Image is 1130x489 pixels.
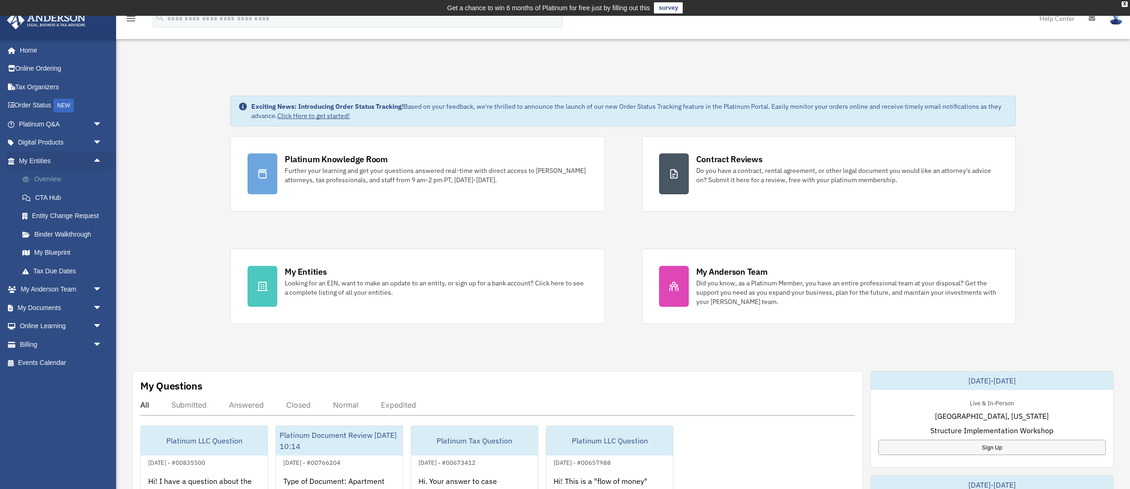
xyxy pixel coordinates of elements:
[7,152,116,170] a: My Entitiesarrow_drop_up
[381,400,416,410] div: Expedited
[229,400,264,410] div: Answered
[251,102,404,111] strong: Exciting News: Introducing Order Status Tracking!
[230,249,604,324] a: My Entities Looking for an EIN, want to make an update to an entity, or sign up for a bank accoun...
[7,298,116,317] a: My Documentsarrow_drop_down
[7,96,116,115] a: Order StatusNEW
[962,397,1021,407] div: Live & In-Person
[93,280,111,299] span: arrow_drop_down
[277,112,350,120] a: Click Here to get started!
[4,11,88,29] img: Anderson Advisors Platinum Portal
[871,371,1113,390] div: [DATE]-[DATE]
[285,166,587,185] div: Further your learning and get your questions answered real-time with direct access to [PERSON_NAM...
[140,400,149,410] div: All
[7,133,116,152] a: Digital Productsarrow_drop_down
[7,78,116,96] a: Tax Organizers
[878,440,1106,455] a: Sign Up
[276,426,403,456] div: Platinum Document Review [DATE] 10:14
[93,115,111,134] span: arrow_drop_down
[93,317,111,336] span: arrow_drop_down
[285,266,327,278] div: My Entities
[140,379,202,393] div: My Questions
[696,166,999,185] div: Do you have a contract, rental agreement, or other legal document you would like an attorney's ad...
[7,317,116,336] a: Online Learningarrow_drop_down
[171,400,207,410] div: Submitted
[411,426,538,456] div: Platinum Tax Question
[93,335,111,354] span: arrow_drop_down
[93,152,111,171] span: arrow_drop_up
[447,2,650,13] div: Get a chance to win 6 months of Platinum for free just by filling out this
[935,410,1049,422] span: [GEOGRAPHIC_DATA], [US_STATE]
[7,335,116,354] a: Billingarrow_drop_down
[654,2,683,13] a: survey
[1109,12,1123,25] img: User Pic
[13,170,116,189] a: Overview
[642,249,1016,324] a: My Anderson Team Did you know, as a Platinum Member, you have an entire professional team at your...
[13,244,116,262] a: My Blueprint
[141,457,213,467] div: [DATE] - #00835500
[93,133,111,152] span: arrow_drop_down
[251,102,1007,120] div: Based on your feedback, we're thrilled to announce the launch of our new Order Status Tracking fe...
[230,136,604,211] a: Platinum Knowledge Room Further your learning and get your questions answered real-time with dire...
[333,400,359,410] div: Normal
[285,278,587,297] div: Looking for an EIN, want to make an update to an entity, or sign up for a bank account? Click her...
[13,207,116,225] a: Entity Change Request
[155,13,165,23] i: search
[13,262,116,280] a: Tax Due Dates
[1122,1,1128,7] div: close
[696,266,768,278] div: My Anderson Team
[642,136,1016,211] a: Contract Reviews Do you have a contract, rental agreement, or other legal document you would like...
[7,354,116,372] a: Events Calendar
[286,400,311,410] div: Closed
[13,225,116,244] a: Binder Walkthrough
[930,425,1053,436] span: Structure Implementation Workshop
[696,153,763,165] div: Contract Reviews
[141,426,268,456] div: Platinum LLC Question
[546,457,618,467] div: [DATE] - #00657988
[696,278,999,306] div: Did you know, as a Platinum Member, you have an entire professional team at your disposal? Get th...
[93,298,111,317] span: arrow_drop_down
[7,41,111,59] a: Home
[7,59,116,78] a: Online Ordering
[13,188,116,207] a: CTA Hub
[125,13,137,24] i: menu
[7,280,116,299] a: My Anderson Teamarrow_drop_down
[276,457,348,467] div: [DATE] - #00766204
[285,153,388,165] div: Platinum Knowledge Room
[53,99,74,112] div: NEW
[7,115,116,133] a: Platinum Q&Aarrow_drop_down
[546,426,673,456] div: Platinum LLC Question
[125,16,137,24] a: menu
[411,457,483,467] div: [DATE] - #00673412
